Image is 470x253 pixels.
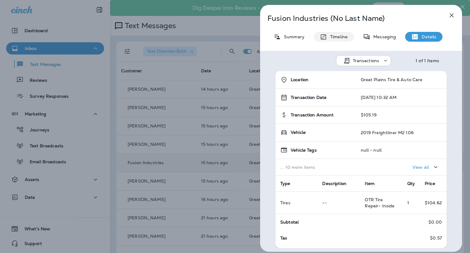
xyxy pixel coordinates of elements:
[416,58,439,63] div: 1 of 1 Items
[428,220,442,225] p: $0.00
[291,95,326,100] span: Transaction Date
[370,34,396,39] p: Messaging
[356,89,447,106] td: [DATE] 10:32 AM
[365,197,394,209] span: OTR Tire Repair- Inside
[327,34,348,39] p: Timeline
[280,219,299,225] span: Subtotal
[280,181,290,186] span: Type
[280,200,290,206] span: Tires
[291,130,306,135] span: Vehicle
[291,112,334,118] span: Transaction Amount
[425,181,435,186] span: Price
[412,165,429,170] p: View all
[356,71,447,89] td: Great Plains Tire & Auto Care
[430,236,442,240] p: $0.57
[410,161,442,173] button: View all
[322,181,346,186] span: Description
[407,200,409,206] span: 1
[353,58,379,63] p: Transactions
[365,181,375,186] span: Item
[419,34,436,39] p: Details
[361,130,414,135] p: 2019 Freightliner M2 106
[281,34,304,39] p: Summary
[356,106,447,124] td: $105.19
[280,235,287,241] span: Tax
[361,148,382,153] p: null - null
[267,14,435,23] p: Fusion Industries (No Last Name)
[291,148,317,153] span: Vehicle Tags
[291,77,308,82] span: Location
[280,165,351,170] p: ... 10 more items
[407,181,415,186] span: Qty
[322,200,355,205] p: --
[425,200,442,205] p: $104.62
